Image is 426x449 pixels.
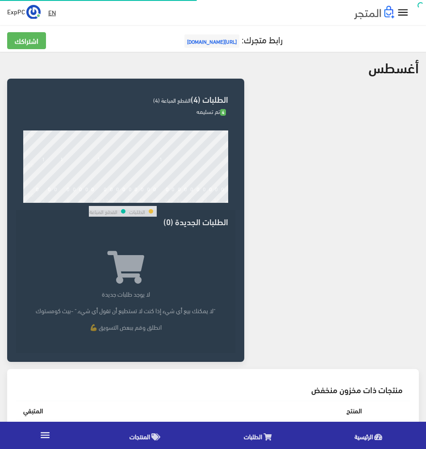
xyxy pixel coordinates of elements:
[244,431,262,442] span: الطلبات
[45,4,59,21] a: EN
[355,431,373,442] span: الرئيسية
[50,401,369,420] th: المنتج
[102,197,109,203] div: 12
[213,197,220,203] div: 30
[23,289,228,298] p: لا يوجد طلبات جديدة
[184,34,239,48] span: [URL][DOMAIN_NAME]
[7,6,25,17] span: ExpPC
[39,429,51,441] i: 
[315,424,426,447] a: الرئيسية
[23,95,228,103] h3: الطلبات (4)
[152,197,158,203] div: 20
[196,106,226,117] span: تم تسليمه
[354,6,394,19] img: .
[153,95,191,105] span: القطع المباعة (4)
[7,32,46,49] a: اشتراكك
[23,306,228,315] p: "لا يمكنك بيع أي شيء إذا كنت لا تستطيع أن تقول أي شيء." -بيث كومستوك
[7,4,41,19] a: ... ExpPC
[16,401,50,420] th: المتبقي
[139,197,146,203] div: 18
[26,5,41,19] img: ...
[189,197,195,203] div: 26
[176,197,183,203] div: 24
[23,322,228,332] p: انطلق وقم ببعض التسويق 💪
[79,197,82,203] div: 8
[220,109,226,116] span: 4
[23,385,403,394] h3: منتجات ذات مخزون منخفض
[129,431,150,442] span: المنتجات
[67,197,70,203] div: 6
[164,197,171,203] div: 22
[42,197,45,203] div: 2
[205,424,315,447] a: الطلبات
[90,424,204,447] a: المنتجات
[368,59,419,75] h2: أغسطس
[182,31,283,47] a: رابط متجرك:[URL][DOMAIN_NAME]
[127,197,134,203] div: 16
[115,197,121,203] div: 14
[54,197,57,203] div: 4
[89,206,118,217] td: القطع المباعة
[90,197,96,203] div: 10
[23,217,228,226] h3: الطلبات الجديدة (0)
[129,206,146,217] td: الطلبات
[48,7,56,18] u: EN
[201,197,208,203] div: 28
[397,6,409,19] i: 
